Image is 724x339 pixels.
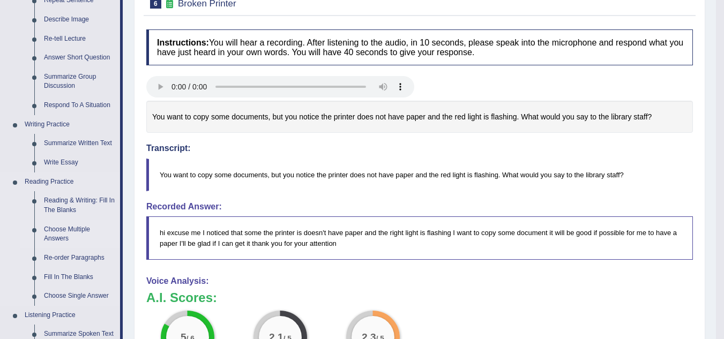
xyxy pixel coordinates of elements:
a: Answer Short Question [39,48,120,67]
a: Listening Practice [20,306,120,325]
a: Respond To A Situation [39,96,120,115]
div: You want to copy some documents, but you notice the printer does not have paper and the red light... [146,101,693,133]
blockquote: hi excuse me I noticed that some the printer is doesn't have paper and the right light is flashin... [146,216,693,259]
a: Reading & Writing: Fill In The Blanks [39,191,120,220]
a: Reading Practice [20,172,120,192]
a: Fill In The Blanks [39,268,120,287]
h4: Voice Analysis: [146,276,693,286]
a: Re-order Paragraphs [39,248,120,268]
b: Instructions: [157,38,209,47]
a: Write Essay [39,153,120,172]
a: Describe Image [39,10,120,29]
h4: You will hear a recording. After listening to the audio, in 10 seconds, please speak into the mic... [146,29,693,65]
a: Summarize Written Text [39,134,120,153]
b: A.I. Scores: [146,290,217,305]
a: Re-tell Lecture [39,29,120,49]
blockquote: You want to copy some documents, but you notice the printer does not have paper and the red light... [146,159,693,191]
a: Summarize Group Discussion [39,67,120,96]
a: Choose Single Answer [39,287,120,306]
a: Choose Multiple Answers [39,220,120,248]
h4: Recorded Answer: [146,202,693,212]
a: Writing Practice [20,115,120,134]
